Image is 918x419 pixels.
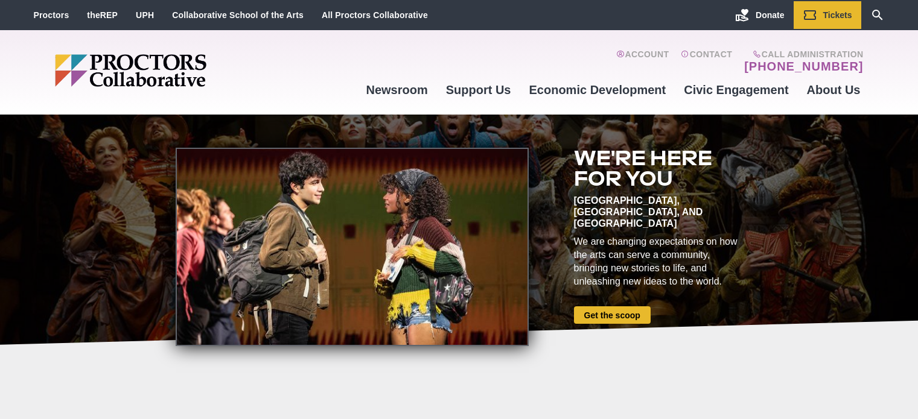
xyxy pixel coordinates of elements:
[823,10,852,20] span: Tickets
[437,74,520,106] a: Support Us
[172,10,304,20] a: Collaborative School of the Arts
[520,74,675,106] a: Economic Development
[616,49,669,74] a: Account
[574,235,743,288] div: We are changing expectations on how the arts can serve a community, bringing new stories to life,...
[55,54,299,87] img: Proctors logo
[794,1,861,29] a: Tickets
[34,10,69,20] a: Proctors
[681,49,732,74] a: Contact
[756,10,784,20] span: Donate
[726,1,793,29] a: Donate
[574,195,743,229] div: [GEOGRAPHIC_DATA], [GEOGRAPHIC_DATA], and [GEOGRAPHIC_DATA]
[574,306,651,324] a: Get the scoop
[87,10,118,20] a: theREP
[136,10,154,20] a: UPH
[744,59,863,74] a: [PHONE_NUMBER]
[741,49,863,59] span: Call Administration
[322,10,428,20] a: All Proctors Collaborative
[357,74,436,106] a: Newsroom
[861,1,894,29] a: Search
[798,74,870,106] a: About Us
[574,148,743,189] h2: We're here for you
[675,74,797,106] a: Civic Engagement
